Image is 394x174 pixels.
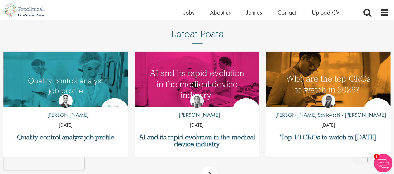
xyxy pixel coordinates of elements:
h3: Latest Posts [171,29,223,44]
a: Contact [278,8,296,16]
a: Join us [246,8,262,16]
a: AI and its rapid evolution in the medical device industry [138,134,256,148]
p: [PERSON_NAME] [43,111,88,119]
img: Hannah Burke [190,94,204,108]
a: Upload CV [312,8,339,16]
img: Chatbot [374,154,392,172]
p: [DATE] [3,122,128,129]
img: AI and Its Impact on the Medical Device Industry | Proclinical [135,52,259,116]
p: [DATE] [266,122,391,129]
a: Link to a post [135,52,259,107]
a: Theodora Savlovschi - Wicks [PERSON_NAME] Savlovschi - [PERSON_NAME] [271,94,386,122]
span: 1 [374,154,379,159]
a: Joshua Godden [PERSON_NAME] [43,94,88,122]
a: Jobs [184,8,194,16]
p: [PERSON_NAME] [174,111,220,119]
img: Joshua Godden [59,94,73,108]
img: quality control analyst job profile [3,52,128,116]
a: Link to a post [3,52,128,107]
img: Top 10 CROs 2025 | Proclinical [266,52,391,116]
a: Link to a post [266,52,391,107]
p: [DATE] [135,122,259,129]
a: Hannah Burke [PERSON_NAME] [174,94,220,122]
a: About us [210,8,231,16]
p: [PERSON_NAME] Savlovschi - [PERSON_NAME] [271,111,386,119]
a: Top 10 CROs to watch in [DATE] [269,134,387,141]
a: Quality control analyst job profile [7,134,125,141]
img: Theodora Savlovschi - Wicks [321,94,335,108]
